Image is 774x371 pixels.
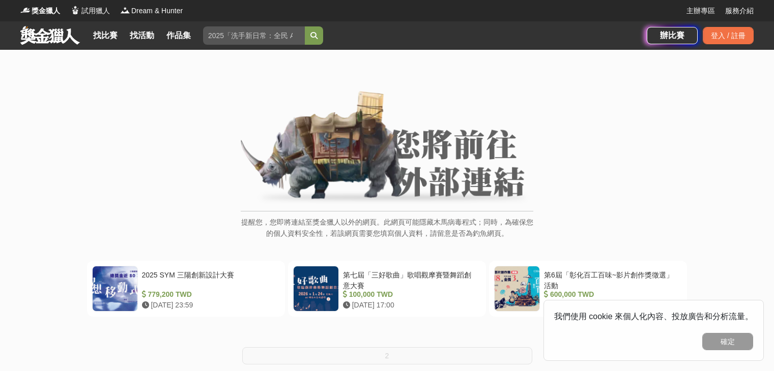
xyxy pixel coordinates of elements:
span: 我們使用 cookie 來個人化內容、投放廣告和分析流量。 [554,312,753,321]
a: 找比賽 [89,28,122,43]
button: 確定 [702,333,753,350]
div: 100,000 TWD [343,289,477,300]
div: 600,000 TWD [544,289,678,300]
a: 辦比賽 [647,27,698,44]
a: 找活動 [126,28,158,43]
div: [DATE] 23:59 [142,300,276,311]
img: Logo [20,5,31,15]
span: Dream & Hunter [131,6,183,16]
span: 試用獵人 [81,6,110,16]
a: 2025 SYM 三陽創新設計大賽 779,200 TWD [DATE] 23:59 [87,261,285,317]
a: Logo試用獵人 [70,6,110,16]
div: 第七屆「三好歌曲」歌唱觀摩賽暨舞蹈創意大賽 [343,270,477,289]
div: 登入 / 註冊 [703,27,754,44]
a: 第七屆「三好歌曲」歌唱觀摩賽暨舞蹈創意大賽 100,000 TWD [DATE] 17:00 [288,261,486,317]
a: 第6屆「彰化百工百味~影片創作獎徵選」活動 600,000 TWD [DATE] 23:59 [489,261,687,317]
a: Logo獎金獵人 [20,6,60,16]
div: 第6屆「彰化百工百味~影片創作獎徵選」活動 [544,270,678,289]
div: [DATE] 17:00 [343,300,477,311]
a: 作品集 [162,28,195,43]
div: 779,200 TWD [142,289,276,300]
span: 獎金獵人 [32,6,60,16]
div: [DATE] 23:59 [544,300,678,311]
img: Logo [70,5,80,15]
a: 服務介紹 [725,6,754,16]
a: LogoDream & Hunter [120,6,183,16]
p: 提醒您，您即將連結至獎金獵人以外的網頁。此網頁可能隱藏木馬病毒程式；同時，為確保您的個人資料安全性，若該網頁需要您填寫個人資料，請留意是否為釣魚網頁。 [241,217,533,250]
img: External Link Banner [241,91,533,206]
a: 主辦專區 [686,6,715,16]
img: Logo [120,5,130,15]
div: 2025 SYM 三陽創新設計大賽 [142,270,276,289]
input: 2025「洗手新日常：全民 ALL IN」洗手歌全台徵選 [203,26,305,45]
button: 2 [242,347,532,364]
